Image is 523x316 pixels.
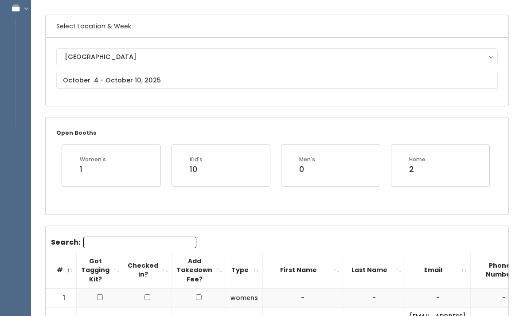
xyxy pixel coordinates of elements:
div: Women's [80,156,106,164]
label: Search: [51,237,196,248]
td: - [343,289,405,307]
td: - [263,289,343,307]
th: Add Takedown Fee?: activate to sort column ascending [172,252,226,289]
th: Checked in?: activate to sort column ascending [123,252,172,289]
div: 10 [190,164,203,175]
div: [GEOGRAPHIC_DATA] [65,52,489,62]
td: womens [226,289,263,307]
th: #: activate to sort column descending [46,252,77,289]
th: Last Name: activate to sort column ascending [343,252,405,289]
div: 1 [80,164,106,175]
td: - [405,289,471,307]
input: Search: [83,237,196,248]
small: Open Booths [56,129,96,137]
div: Kid's [190,156,203,164]
h6: Select Location & Week [46,15,508,38]
th: Got Tagging Kit?: activate to sort column ascending [77,252,123,289]
button: [GEOGRAPHIC_DATA] [56,48,498,65]
th: Email: activate to sort column ascending [405,252,471,289]
input: October 4 - October 10, 2025 [56,72,498,89]
td: 1 [46,289,77,307]
div: Home [409,156,425,164]
th: First Name: activate to sort column ascending [263,252,343,289]
div: 0 [299,164,315,175]
div: Men's [299,156,315,164]
th: Type: activate to sort column ascending [226,252,263,289]
div: 2 [409,164,425,175]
